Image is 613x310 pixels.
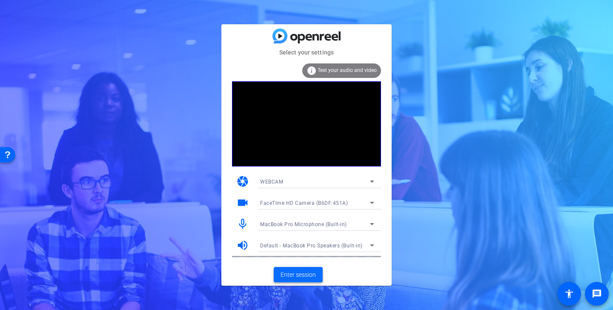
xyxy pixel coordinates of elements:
mat-icon: message [592,289,602,299]
mat-icon: mic_none [236,218,249,230]
button: Enter session [274,267,323,282]
span: WEBCAM [260,179,283,185]
mat-icon: accessibility [564,289,574,299]
span: Test your audio and video [318,67,377,73]
mat-card-subtitle: Select your settings [221,48,392,57]
span: Default - MacBook Pro Speakers (Built-in) [260,243,363,249]
mat-icon: info [306,66,317,76]
mat-icon: videocam [236,196,249,209]
span: FaceTime HD Camera (B6DF:451A) [260,200,348,206]
span: MacBook Pro Microphone (Built-in) [260,221,347,227]
img: blue-gradient.svg [272,29,341,43]
span: Enter session [281,270,316,279]
mat-icon: volume_up [236,239,249,252]
mat-icon: camera [236,175,249,188]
